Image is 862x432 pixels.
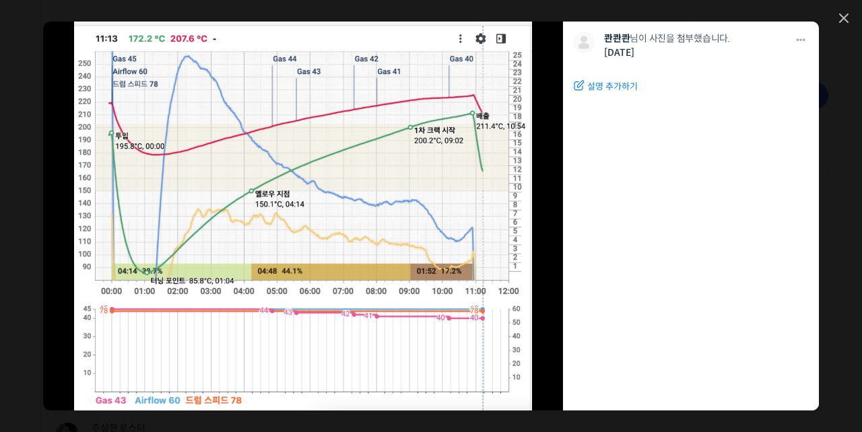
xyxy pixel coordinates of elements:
[4,320,89,354] a: 홈
[604,46,634,59] a: [DATE]
[208,340,224,351] span: 설정
[604,32,630,44] a: 콴콴콴
[573,32,595,53] img: 프로필 사진
[174,320,259,354] a: 설정
[89,320,174,354] a: 대화
[604,32,785,46] p: 님이 사진을 첨부했습니다.
[587,80,638,94] span: 설명 추가하기
[42,340,51,351] span: 홈
[123,341,139,352] span: 대화
[573,77,638,100] a: 설명 추가하기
